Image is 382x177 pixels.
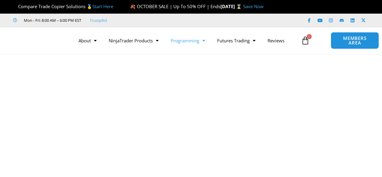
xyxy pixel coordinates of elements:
[262,34,291,48] a: Reviews
[72,34,103,48] a: About
[165,34,211,48] a: Programming
[307,34,312,39] span: 0
[337,36,372,45] span: MEMBERS AREA
[130,3,220,9] span: 🍂 OCTOBER SALE | Up To 50% OFF | Ends
[72,34,298,48] nav: Menu
[220,3,243,9] strong: [DATE] ⌛
[243,3,264,9] a: Save Now
[90,17,107,24] a: Trustpilot
[13,3,113,9] span: Compare Trade Copier Solutions 🥇
[92,3,113,9] a: Start Here
[331,32,379,49] a: MEMBERS AREA
[22,17,81,24] span: Mon - Fri: 8:00 AM – 6:00 PM EST
[211,34,262,48] a: Futures Trading
[103,34,165,48] a: NinjaTrader Products
[13,4,18,9] img: 🏆
[6,30,71,51] img: LogoAI | Affordable Indicators – NinjaTrader
[292,32,319,49] a: 0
